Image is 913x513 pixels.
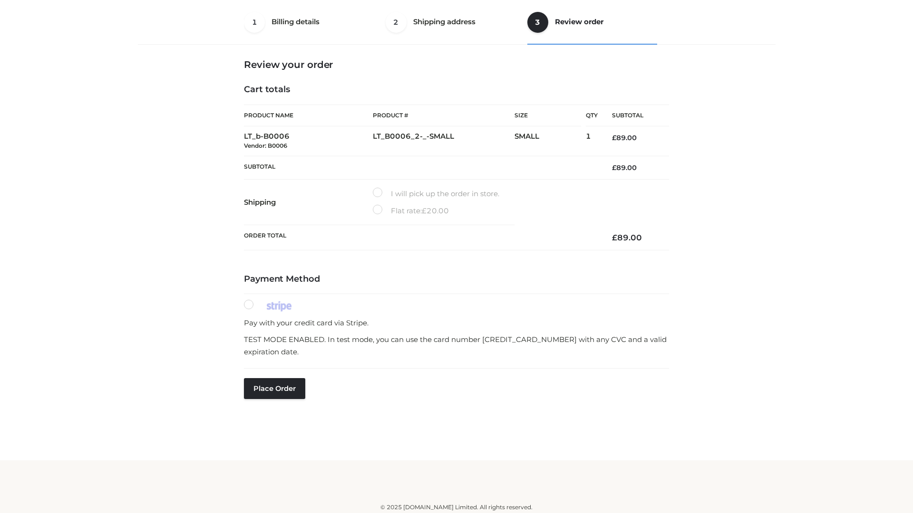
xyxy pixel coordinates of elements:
th: Product Name [244,104,373,126]
bdi: 89.00 [612,233,642,242]
th: Qty [586,104,598,126]
span: £ [422,206,427,215]
h3: Review your order [244,59,669,70]
td: LT_B0006_2-_-SMALL [373,126,515,156]
td: SMALL [515,126,586,156]
span: £ [612,163,616,172]
th: Subtotal [244,156,598,179]
p: TEST MODE ENABLED. In test mode, you can use the card number [CREDIT_CARD_NUMBER] with any CVC an... [244,333,669,358]
th: Order Total [244,225,598,250]
bdi: 89.00 [612,163,637,172]
th: Product # [373,104,515,126]
th: Subtotal [598,105,669,126]
p: Pay with your credit card via Stripe. [244,317,669,329]
th: Shipping [244,180,373,225]
label: Flat rate: [373,205,449,217]
bdi: 89.00 [612,133,637,142]
h4: Cart totals [244,85,669,95]
button: Place order [244,378,305,399]
small: Vendor: B0006 [244,142,287,149]
td: LT_b-B0006 [244,126,373,156]
span: £ [612,133,616,142]
h4: Payment Method [244,274,669,285]
span: £ [612,233,617,242]
th: Size [515,105,581,126]
div: © 2025 [DOMAIN_NAME] Limited. All rights reserved. [141,503,772,512]
td: 1 [586,126,598,156]
label: I will pick up the order in store. [373,188,499,200]
bdi: 20.00 [422,206,449,215]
